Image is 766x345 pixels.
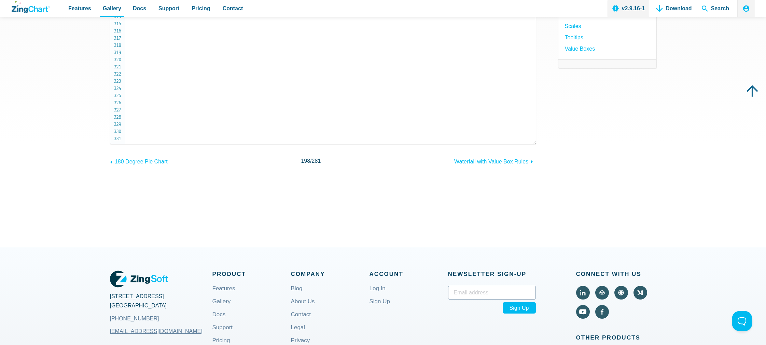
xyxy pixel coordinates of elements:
[291,299,315,315] a: About Us
[103,4,121,13] span: Gallery
[110,269,168,289] a: ZingSoft Logo. Click to visit the ZingSoft site (external).
[12,1,50,13] a: ZingChart Logo. Click to return to the homepage
[576,269,656,279] span: Connect With Us
[576,305,590,319] a: Visit ZingChart on YouTube (external).
[291,269,370,279] span: Company
[158,4,179,13] span: Support
[454,159,528,164] span: Waterfall with Value Box Rules
[448,269,536,279] span: Newsletter Sign‑up
[110,323,203,340] a: [EMAIL_ADDRESS][DOMAIN_NAME]
[115,159,168,164] span: 180 Degree Pie Chart
[133,4,146,13] span: Docs
[370,299,390,315] a: Sign Up
[223,4,243,13] span: Contact
[110,155,168,166] a: 180 Degree Pie Chart
[110,292,212,327] address: [STREET_ADDRESS] [GEOGRAPHIC_DATA]
[291,312,311,328] a: Contact
[312,158,321,164] span: 281
[454,155,536,166] a: Waterfall with Value Box Rules
[291,325,305,341] a: Legal
[595,286,609,300] a: Visit ZingChart on CodePen (external).
[212,312,226,328] a: Docs
[595,305,609,319] a: Visit ZingChart on Facebook (external).
[370,269,448,279] span: Account
[448,286,536,300] input: Email address
[212,299,231,315] a: Gallery
[301,158,310,164] span: 198
[565,44,595,53] a: Value Boxes
[370,286,386,302] a: Log In
[68,4,91,13] span: Features
[212,325,233,341] a: Support
[576,333,656,343] span: Other Products
[503,302,536,314] span: Sign Up
[565,22,581,31] a: Scales
[732,311,752,331] iframe: Toggle Customer Support
[614,286,628,300] a: Visit ZingChart on GitHub (external).
[192,4,210,13] span: Pricing
[212,269,291,279] span: Product
[576,286,590,300] a: Visit ZingChart on LinkedIn (external).
[565,33,583,42] a: Tooltips
[291,286,303,302] a: Blog
[110,310,212,327] a: [PHONE_NUMBER]
[212,286,235,302] a: Features
[301,156,321,165] span: /
[633,286,647,300] a: Visit ZingChart on Medium (external).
